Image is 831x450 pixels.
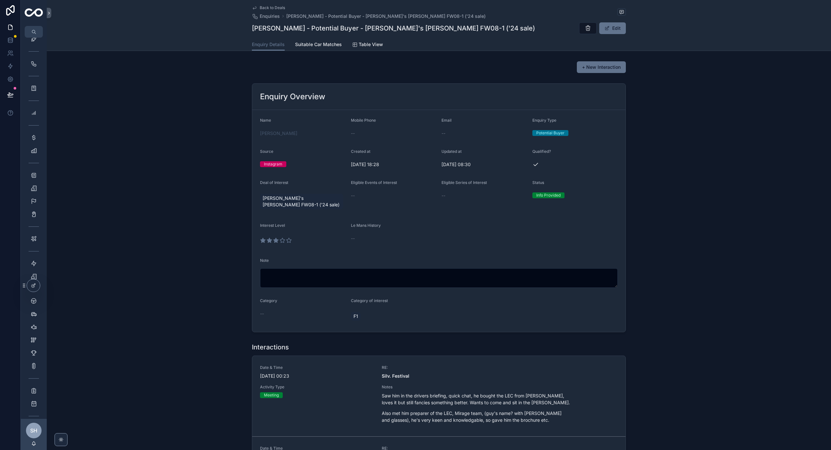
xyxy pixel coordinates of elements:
[351,235,355,242] span: --
[260,180,288,185] span: Deal of Interest
[21,38,47,419] div: scrollable content
[252,5,285,10] a: Back to Deals
[260,149,273,154] span: Source
[599,22,626,34] button: Edit
[351,223,381,228] span: Le Mans History
[532,180,544,185] span: Status
[441,192,445,199] span: --
[252,343,289,352] h1: Interactions
[260,118,271,123] span: Name
[532,149,551,154] span: Qualified?
[263,195,341,208] span: [PERSON_NAME]'s [PERSON_NAME] FW08-1 ('24 sale)
[441,118,452,123] span: Email
[382,384,618,390] span: Notes
[582,64,621,70] span: + New Interaction
[352,39,383,52] a: Table View
[260,5,285,10] span: Back to Deals
[25,8,43,18] img: App logo
[351,192,355,199] span: --
[260,130,297,137] a: [PERSON_NAME]
[577,61,626,73] button: + New Interaction
[382,392,618,406] p: Saw him in the drivers briefing, quick chat, he bought the LEC from [PERSON_NAME], loves it but s...
[382,365,618,370] span: RE:
[295,41,342,48] span: Suitable Car Matches
[351,161,437,168] span: [DATE] 18:28
[260,298,277,303] span: Category
[353,313,358,320] span: F1
[536,192,561,198] div: Info Provided
[382,410,618,423] p: Also met him preparer of the LEC, Mirage team, (guy's name? with [PERSON_NAME] and glasses), he's...
[260,310,264,317] span: --
[260,258,269,263] span: Note
[260,365,374,370] span: Date & Time
[260,194,343,209] a: [PERSON_NAME]'s [PERSON_NAME] FW08-1 ('24 sale)
[441,161,527,168] span: [DATE] 08:30
[351,149,370,154] span: Created at
[351,118,376,123] span: Mobile Phone
[252,356,626,437] a: Date & Time[DATE] 00:23RE:Silv. FestivalActivity TypeMeetingNotesSaw him in the drivers briefing,...
[252,39,285,51] a: Enquiry Details
[264,392,279,398] div: Meeting
[260,223,285,228] span: Interest Level
[260,384,374,390] span: Activity Type
[536,130,564,136] div: Potential Buyer
[252,13,280,19] a: Enquiries
[260,373,374,379] span: [DATE] 00:23
[286,13,486,19] a: [PERSON_NAME] - Potential Buyer - [PERSON_NAME]'s [PERSON_NAME] FW08-1 ('24 sale)
[359,41,383,48] span: Table View
[351,312,361,321] a: F1
[382,373,409,379] strong: Silv. Festival
[351,180,397,185] span: Eligible Events of Interest
[252,24,535,33] h1: [PERSON_NAME] - Potential Buyer - [PERSON_NAME]'s [PERSON_NAME] FW08-1 ('24 sale)
[260,91,325,102] h2: Enquiry Overview
[441,180,487,185] span: Eligible Series of Interest
[260,13,280,19] span: Enquiries
[295,39,342,52] a: Suitable Car Matches
[252,41,285,48] span: Enquiry Details
[532,118,556,123] span: Enquiry Type
[441,149,462,154] span: Updated at
[264,161,282,167] div: Instagram
[441,130,445,137] span: --
[351,298,388,303] span: Category of interest
[30,427,37,434] span: SH
[351,130,355,137] span: --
